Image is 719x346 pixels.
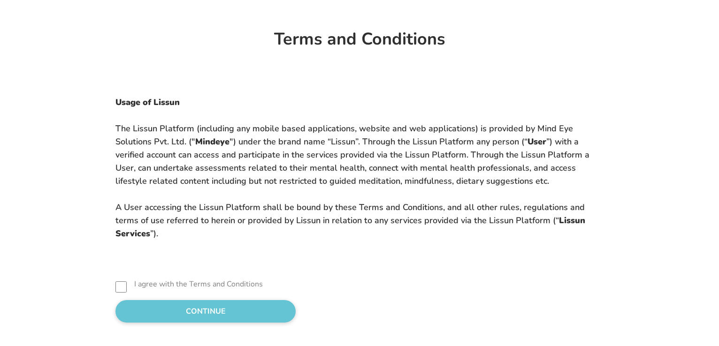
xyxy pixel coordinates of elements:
strong: Terms and Conditions [274,28,445,51]
span: ") under the brand name “Lissun”. Through the Lissun Platform any person (“ [229,136,528,147]
strong: Mindeye [195,136,229,147]
button: CONTINUE [115,300,296,323]
label: I agree with the Terms and Conditions [134,278,263,290]
strong: User [528,136,546,147]
span: A User accessing the Lissun Platform shall be bound by these Terms and Conditions, and all other ... [115,202,585,226]
strong: Usage of Lissun [115,97,180,108]
span: ”). [150,228,158,239]
span: The Lissun Platform (including any mobile based applications, website and web applications) is pr... [115,123,573,147]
